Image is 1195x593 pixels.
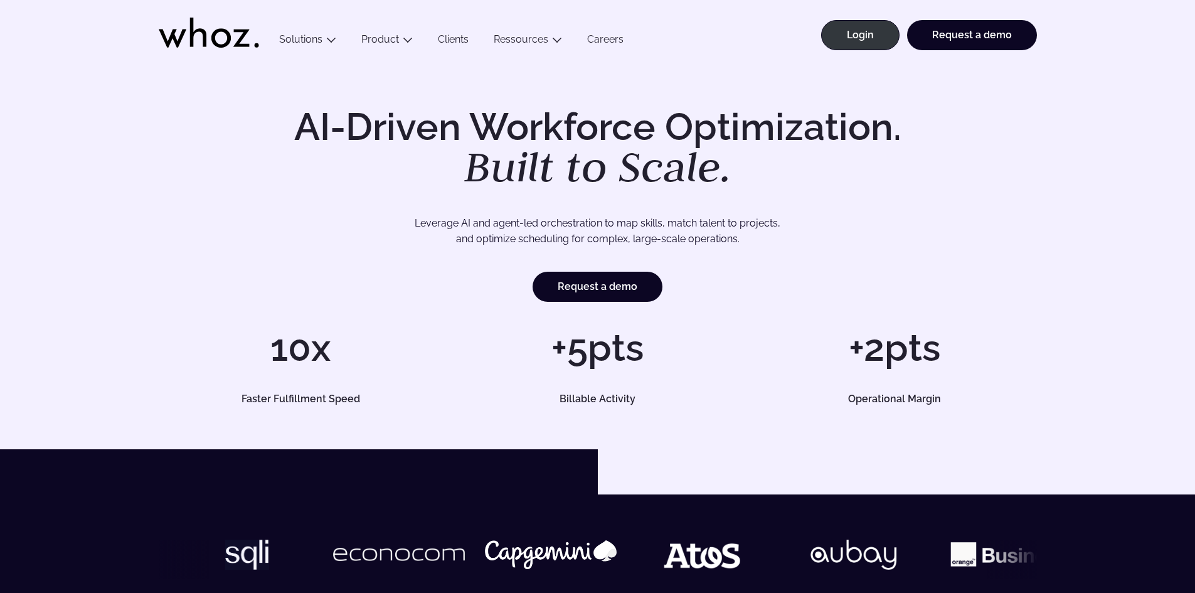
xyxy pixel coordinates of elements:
h5: Faster Fulfillment Speed [173,394,428,404]
a: Login [821,20,900,50]
a: Ressources [494,33,548,45]
a: Careers [575,33,636,50]
em: Built to Scale. [464,139,731,194]
h1: AI-Driven Workforce Optimization. [277,108,919,188]
h5: Billable Activity [470,394,726,404]
a: Request a demo [533,272,662,302]
h1: +2pts [752,329,1036,366]
button: Product [349,33,425,50]
a: Product [361,33,399,45]
button: Solutions [267,33,349,50]
a: Clients [425,33,481,50]
h5: Operational Margin [767,394,1022,404]
p: Leverage AI and agent-led orchestration to map skills, match talent to projects, and optimize sch... [203,215,993,247]
h1: 10x [159,329,443,366]
button: Ressources [481,33,575,50]
a: Request a demo [907,20,1037,50]
h1: +5pts [455,329,740,366]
